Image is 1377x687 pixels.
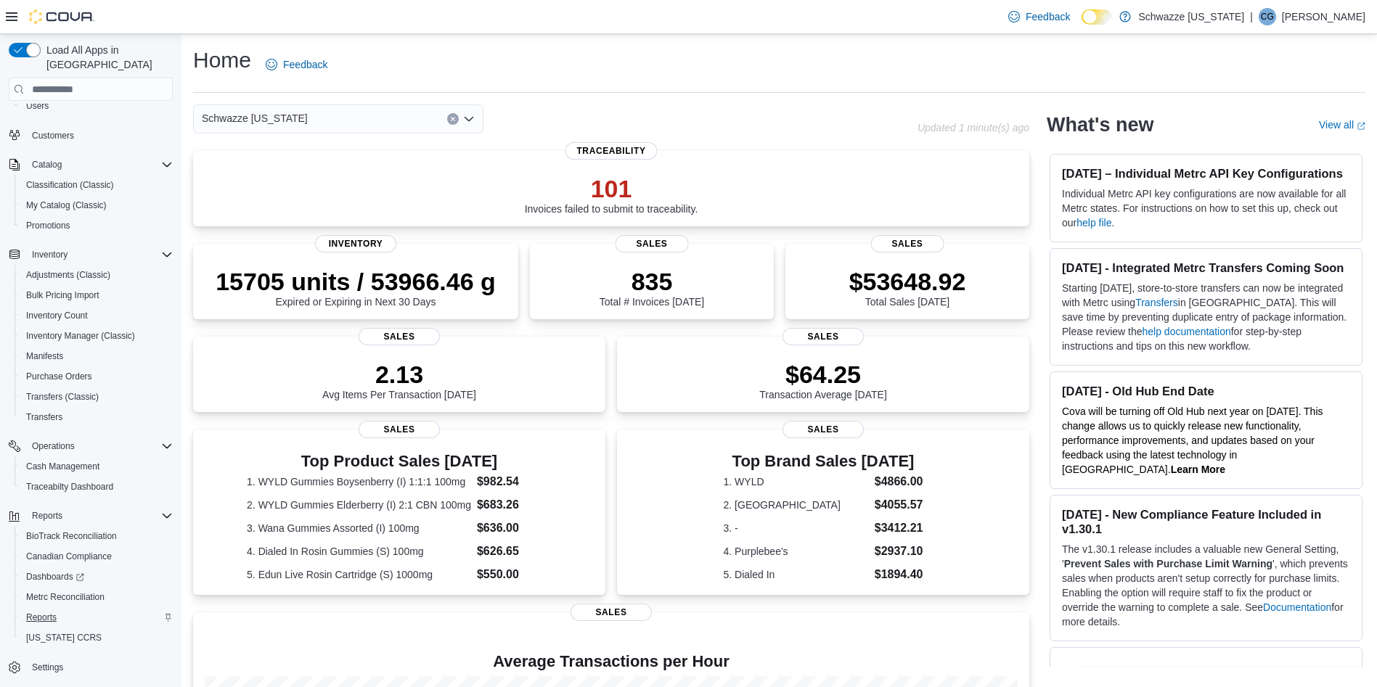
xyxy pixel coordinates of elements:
[26,391,99,403] span: Transfers (Classic)
[759,360,887,389] p: $64.25
[1062,281,1350,353] p: Starting [DATE], store-to-store transfers can now be integrated with Metrc using in [GEOGRAPHIC_D...
[616,235,689,252] span: Sales
[724,474,869,489] dt: 1. WYLD
[20,478,119,495] a: Traceabilty Dashboard
[15,326,179,346] button: Inventory Manager (Classic)
[15,305,179,326] button: Inventory Count
[1064,558,1272,569] strong: Prevent Sales with Purchase Limit Warning
[283,57,327,72] span: Feedback
[26,127,80,144] a: Customers
[1138,8,1244,25] p: Schwazze [US_STATE]
[1062,542,1350,629] p: The v1.30.1 release includes a valuable new General Setting, ' ', which prevents sales when produ...
[20,629,173,646] span: Washington CCRS
[32,249,68,260] span: Inventory
[359,328,440,345] span: Sales
[20,347,173,365] span: Manifests
[20,197,113,214] a: My Catalog (Classic)
[15,587,179,607] button: Metrc Reconciliation
[247,453,552,470] h3: Top Product Sales [DATE]
[20,388,173,406] span: Transfers (Classic)
[20,197,173,214] span: My Catalog (Classic)
[15,607,179,628] button: Reports
[875,543,923,560] dd: $2937.10
[724,453,923,470] h3: Top Brand Sales [DATE]
[477,473,552,490] dd: $982.54
[20,327,141,345] a: Inventory Manager (Classic)
[15,346,179,366] button: Manifests
[26,481,113,493] span: Traceabilty Dashboard
[600,267,704,296] p: 835
[193,46,251,75] h1: Home
[565,142,657,160] span: Traceability
[32,662,63,673] span: Settings
[20,478,173,495] span: Traceabilty Dashboard
[525,174,698,215] div: Invoices failed to submit to traceability.
[20,629,107,646] a: [US_STATE] CCRS
[20,408,68,426] a: Transfers
[205,653,1018,670] h4: Average Transactions per Hour
[477,543,552,560] dd: $626.65
[724,521,869,535] dt: 3. -
[20,287,173,304] span: Bulk Pricing Import
[20,609,173,626] span: Reports
[26,571,84,583] span: Dashboards
[875,496,923,514] dd: $4055.57
[26,411,62,423] span: Transfers
[1250,8,1253,25] p: |
[20,568,173,585] span: Dashboards
[724,567,869,582] dt: 5. Dialed In
[477,566,552,583] dd: $550.00
[1062,507,1350,536] h3: [DATE] - New Compliance Feature Included in v1.30.1
[26,126,173,144] span: Customers
[1002,2,1076,31] a: Feedback
[15,456,179,477] button: Cash Management
[26,330,135,342] span: Inventory Manager (Classic)
[20,266,173,284] span: Adjustments (Classic)
[3,155,179,175] button: Catalog
[1171,464,1225,475] strong: Learn More
[15,407,179,427] button: Transfers
[20,548,118,565] a: Canadian Compliance
[15,387,179,407] button: Transfers (Classic)
[32,440,75,452] span: Operations
[26,100,49,112] span: Users
[1062,166,1350,181] h3: [DATE] – Individual Metrc API Key Configurations
[1261,8,1274,25] span: CG
[20,97,54,115] a: Users
[1076,217,1111,229] a: help file
[600,267,704,308] div: Total # Invoices [DATE]
[26,658,173,676] span: Settings
[20,266,116,284] a: Adjustments (Classic)
[26,632,102,643] span: [US_STATE] CCRS
[1263,601,1331,613] a: Documentation
[20,458,105,475] a: Cash Management
[447,113,459,125] button: Clear input
[3,506,179,526] button: Reports
[875,519,923,537] dd: $3412.21
[26,246,73,263] button: Inventory
[32,130,74,141] span: Customers
[20,307,173,324] span: Inventory Count
[15,285,179,305] button: Bulk Pricing Import
[26,461,99,472] span: Cash Management
[15,526,179,546] button: BioTrack Reconciliation
[1082,9,1112,25] input: Dark Mode
[26,199,107,211] span: My Catalog (Classic)
[20,548,173,565] span: Canadian Compliance
[849,267,966,296] p: $53648.92
[15,546,179,567] button: Canadian Compliance
[1026,9,1070,24] span: Feedback
[26,156,173,173] span: Catalog
[20,527,123,545] a: BioTrack Reconciliation
[322,360,476,400] div: Avg Items Per Transaction [DATE]
[3,125,179,146] button: Customers
[315,235,396,252] span: Inventory
[15,567,179,587] a: Dashboards
[20,327,173,345] span: Inventory Manager (Classic)
[322,360,476,389] p: 2.13
[26,437,173,455] span: Operations
[3,244,179,265] button: Inventory
[3,436,179,456] button: Operations
[875,473,923,490] dd: $4866.00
